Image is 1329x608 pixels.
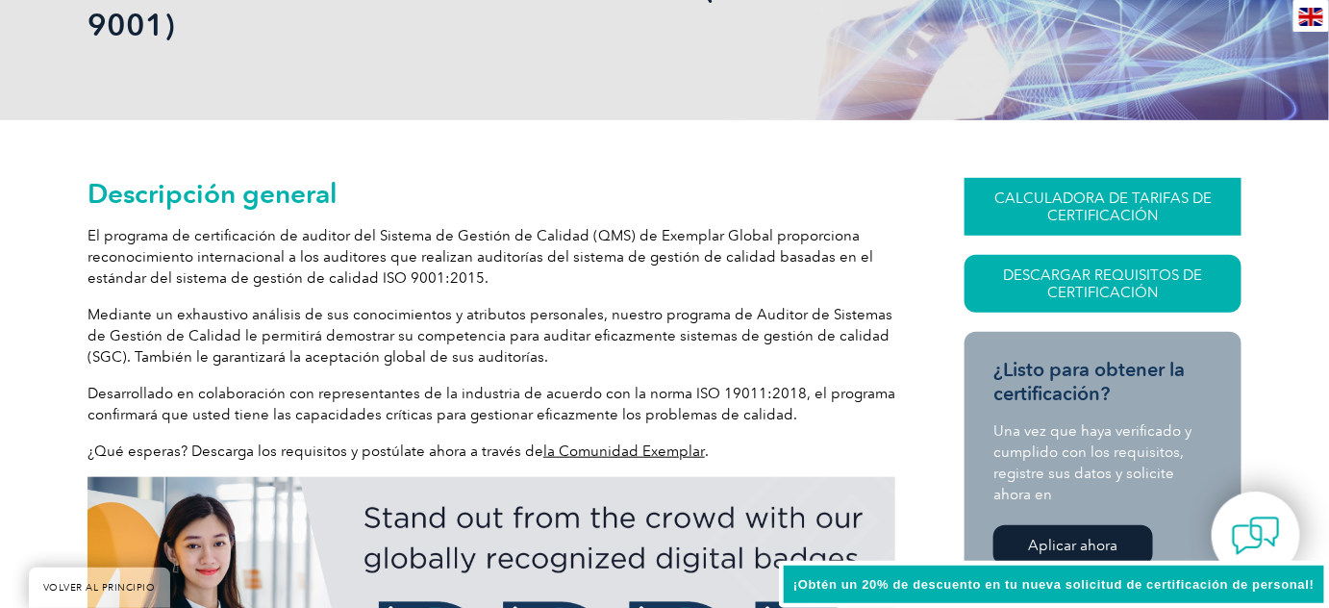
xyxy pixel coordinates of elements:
[43,582,156,594] font: VOLVER AL PRINCIPIO
[993,422,1191,503] font: Una vez que haya verificado y cumplido con los requisitos, registre sus datos y solicite ahora en
[1029,537,1118,554] font: Aplicar ahora
[88,227,873,287] font: El programa de certificación de auditor del Sistema de Gestión de Calidad (QMS) de Exemplar Globa...
[705,443,709,460] font: .
[993,525,1153,566] a: Aplicar ahora
[88,385,895,423] font: Desarrollado en colaboración con representantes de la industria de acuerdo con la norma ISO 19011...
[993,358,1185,405] font: ¿Listo para obtener la certificación?
[965,178,1241,236] a: CALCULADORA DE TARIFAS DE CERTIFICACIÓN
[88,306,892,366] font: Mediante un exhaustivo análisis de sus conocimientos y atributos personales, nuestro programa de ...
[88,443,543,460] font: ¿Qué esperas? Descarga los requisitos y postúlate ahora a través de
[1004,266,1203,301] font: Descargar requisitos de certificación
[1232,512,1280,560] img: contact-chat.png
[29,568,170,608] a: VOLVER AL PRINCIPIO
[1299,8,1323,26] img: en
[965,255,1241,313] a: Descargar requisitos de certificación
[88,177,338,210] font: Descripción general
[994,190,1212,224] font: CALCULADORA DE TARIFAS DE CERTIFICACIÓN
[793,577,1315,592] font: ¡Obtén un 20% de descuento en tu nueva solicitud de certificación de personal!
[543,443,705,460] a: la Comunidad Exemplar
